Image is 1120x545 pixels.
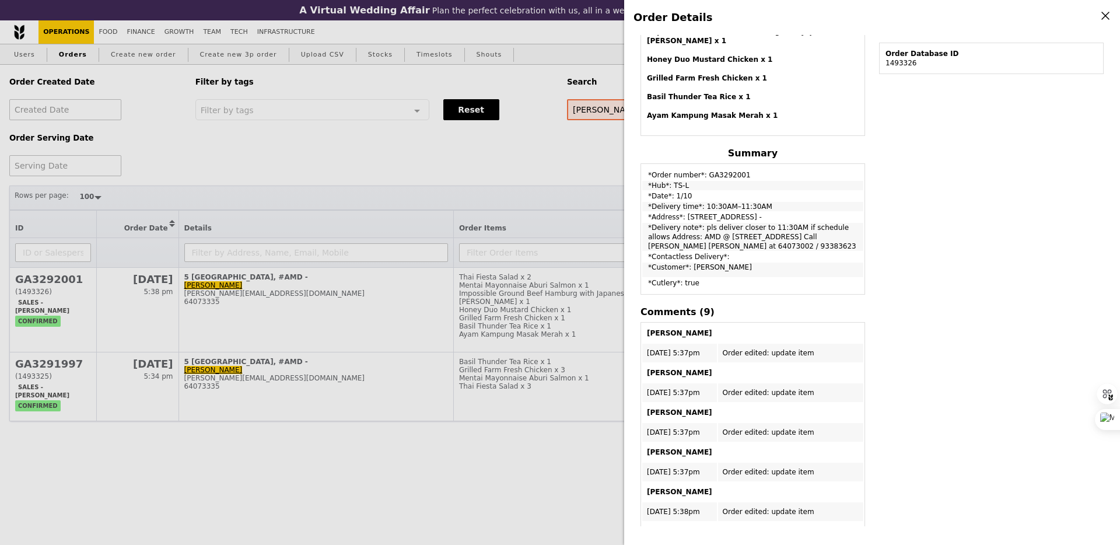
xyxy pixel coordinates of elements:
div: Order Database ID [885,49,1097,58]
h4: Comments (9) [640,306,865,317]
td: *Delivery time*: 10:30AM–11:30AM [642,202,863,211]
td: 1493326 [881,44,1102,72]
b: [PERSON_NAME] [647,488,712,496]
h4: Impossible Ground Beef Hamburg with Japanese [PERSON_NAME] x 1 [647,27,859,46]
b: [PERSON_NAME] [647,408,712,417]
b: [PERSON_NAME] [647,329,712,337]
td: *Address*: [STREET_ADDRESS] - [642,212,863,222]
td: Order edited: update item [718,383,863,402]
td: *Hub*: TS-L [642,181,863,190]
span: [DATE] 5:38pm [647,508,700,516]
span: [DATE] 5:37pm [647,428,700,436]
td: *Cutlery*: true [642,278,863,293]
td: *Customer*: [PERSON_NAME] [642,263,863,277]
td: *Order number*: GA3292001 [642,165,863,180]
h4: Honey Duo Mustard Chicken x 1 [647,55,859,64]
h4: Grilled Farm Fresh Chicken x 1 [647,74,859,83]
span: [DATE] 5:37pm [647,389,700,397]
td: Order edited: update item [718,463,863,481]
td: *Contactless Delivery*: [642,252,863,261]
td: Order edited: update item [718,423,863,442]
h4: Summary [640,148,865,159]
b: [PERSON_NAME] [647,369,712,377]
td: *Delivery note*: pls deliver closer to 11:30AM if schedule allows Address: AMD @ [STREET_ADDRESS]... [642,223,863,251]
td: *Date*: 1/10 [642,191,863,201]
td: Order edited: update item [718,344,863,362]
span: [DATE] 5:37pm [647,468,700,476]
b: [PERSON_NAME] [647,448,712,456]
h4: Basil Thunder Tea Rice x 1 [647,92,859,102]
span: Order Details [633,11,712,23]
td: Order edited: update item [718,502,863,521]
span: [DATE] 5:37pm [647,349,700,357]
h4: Ayam Kampung Masak Merah x 1 [647,111,859,120]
